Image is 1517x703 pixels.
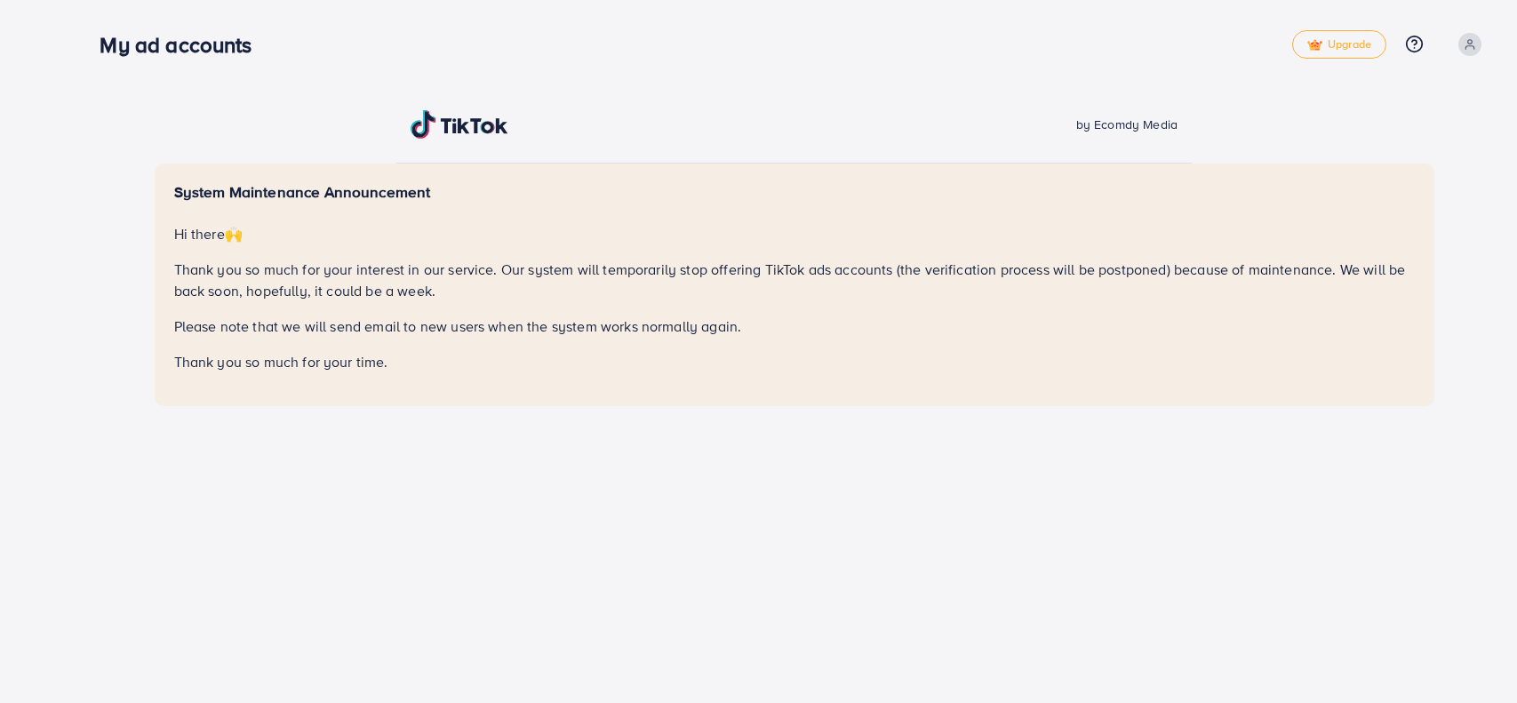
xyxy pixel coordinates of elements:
[174,183,1415,202] h5: System Maintenance Announcement
[100,32,266,58] h3: My ad accounts
[1307,38,1371,52] span: Upgrade
[174,223,1415,244] p: Hi there
[174,316,1415,337] p: Please note that we will send email to new users when the system works normally again.
[225,224,243,244] span: 🙌
[1307,39,1322,52] img: tick
[411,110,508,139] img: TikTok
[1076,116,1178,133] span: by Ecomdy Media
[174,259,1415,301] p: Thank you so much for your interest in our service. Our system will temporarily stop offering Tik...
[174,351,1415,372] p: Thank you so much for your time.
[1292,30,1386,59] a: tickUpgrade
